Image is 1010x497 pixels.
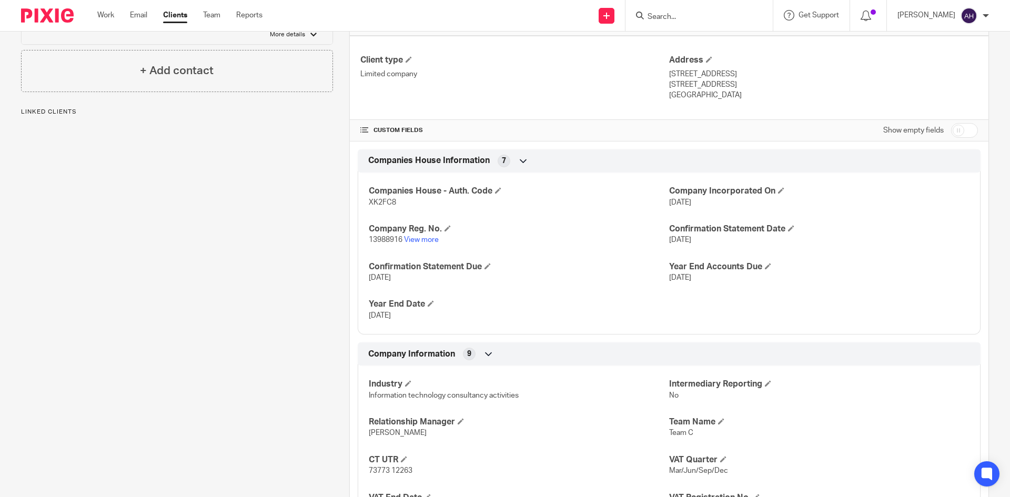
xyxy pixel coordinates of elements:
span: [DATE] [669,199,691,206]
h4: CT UTR [369,454,669,465]
img: Pixie [21,8,74,23]
h4: + Add contact [140,63,214,79]
p: Limited company [360,69,669,79]
p: [STREET_ADDRESS] [669,69,978,79]
a: Email [130,10,147,21]
label: Show empty fields [883,125,944,136]
p: More details [270,31,305,39]
span: No [669,392,679,399]
h4: CUSTOM FIELDS [360,126,669,135]
a: View more [404,236,439,244]
span: 7 [502,156,506,166]
h4: Year End Accounts Due [669,261,969,272]
p: [PERSON_NAME] [897,10,955,21]
a: Team [203,10,220,21]
p: [STREET_ADDRESS] [669,79,978,90]
span: [DATE] [369,274,391,281]
span: Team C [669,429,693,437]
h4: Relationship Manager [369,417,669,428]
h4: Client type [360,55,669,66]
h4: Intermediary Reporting [669,379,969,390]
input: Search [647,13,741,22]
span: 73773 12263 [369,467,412,474]
p: [GEOGRAPHIC_DATA] [669,90,978,100]
h4: Company Incorporated On [669,186,969,197]
h4: Industry [369,379,669,390]
span: Mar/Jun/Sep/Dec [669,467,728,474]
span: [DATE] [369,312,391,319]
span: Companies House Information [368,155,490,166]
h4: Year End Date [369,299,669,310]
a: Clients [163,10,187,21]
span: Get Support [799,12,839,19]
span: Company Information [368,349,455,360]
h4: Confirmation Statement Date [669,224,969,235]
h4: Address [669,55,978,66]
p: Linked clients [21,108,333,116]
span: [PERSON_NAME] [369,429,427,437]
h4: Companies House - Auth. Code [369,186,669,197]
h4: Company Reg. No. [369,224,669,235]
span: Information technology consultancy activities [369,392,519,399]
a: Reports [236,10,262,21]
a: Work [97,10,114,21]
span: 9 [467,349,471,359]
h4: Team Name [669,417,969,428]
span: [DATE] [669,236,691,244]
span: [DATE] [669,274,691,281]
h4: Confirmation Statement Due [369,261,669,272]
h4: VAT Quarter [669,454,969,465]
span: 13988916 [369,236,402,244]
img: svg%3E [961,7,977,24]
span: XK2FC8 [369,199,396,206]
